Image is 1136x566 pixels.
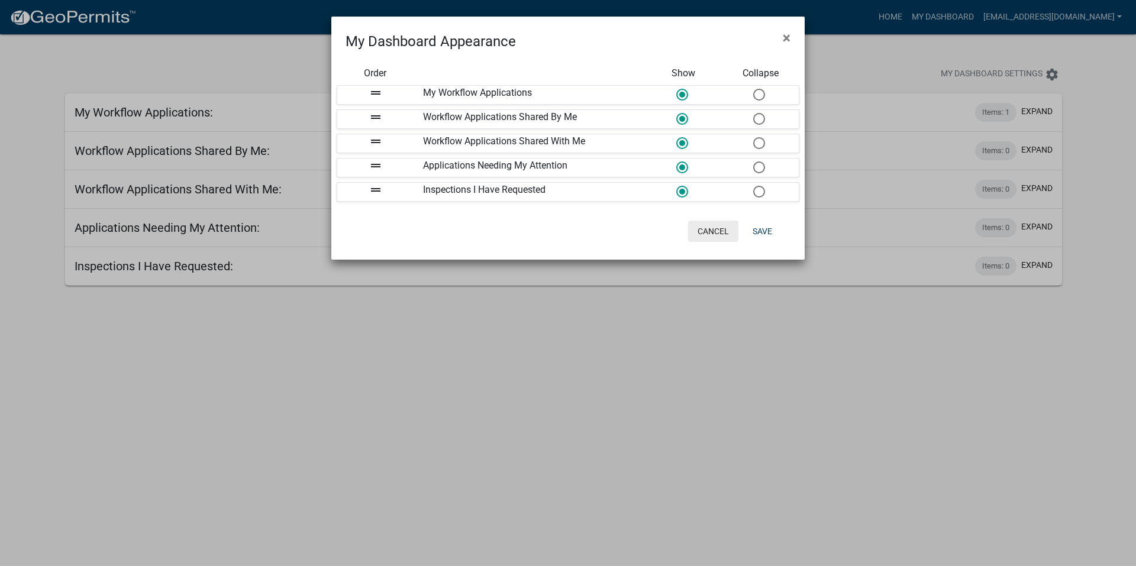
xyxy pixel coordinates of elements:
[414,110,645,128] div: Workflow Applications Shared By Me
[369,159,383,173] i: drag_handle
[414,86,645,104] div: My Workflow Applications
[743,221,782,242] button: Save
[645,66,722,80] div: Show
[414,134,645,153] div: Workflow Applications Shared With Me
[369,110,383,124] i: drag_handle
[414,183,645,201] div: Inspections I Have Requested
[414,159,645,177] div: Applications Needing My Attention
[337,66,414,80] div: Order
[773,21,800,54] button: Close
[369,183,383,197] i: drag_handle
[369,134,383,148] i: drag_handle
[346,31,516,52] h4: My Dashboard Appearance
[688,221,738,242] button: Cancel
[369,86,383,100] i: drag_handle
[722,66,799,80] div: Collapse
[783,30,790,46] span: ×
